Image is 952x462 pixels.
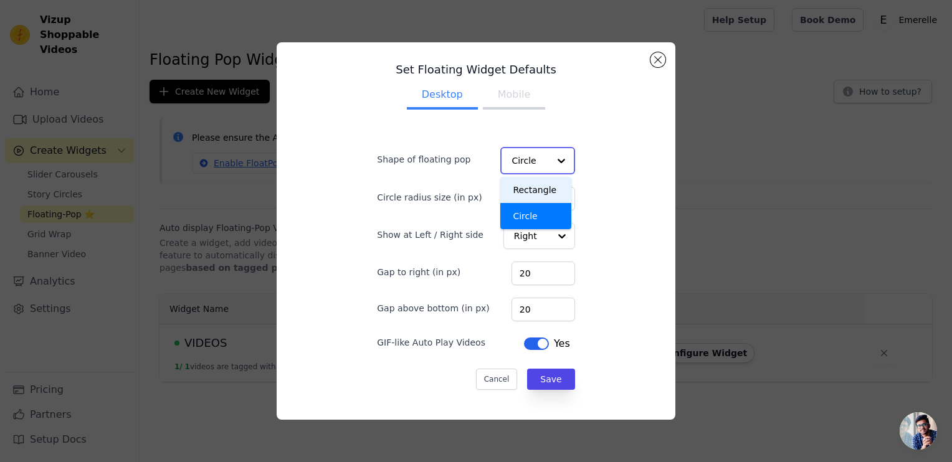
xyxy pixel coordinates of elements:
label: Shape of floating pop [377,153,470,166]
label: Gap to right (in px) [377,266,460,278]
label: Gap above bottom (in px) [377,302,490,314]
label: Show at Left / Right side [377,229,483,241]
label: GIF-like Auto Play Videos [377,336,485,349]
div: Circle [500,203,571,229]
button: Mobile [483,82,545,110]
div: Rectangle [500,177,571,203]
button: Cancel [476,369,518,390]
button: Close modal [650,52,665,67]
button: Desktop [407,82,478,110]
a: Open chat [900,412,937,450]
span: Yes [554,336,570,351]
h3: Set Floating Widget Defaults [357,62,594,77]
label: Circle radius size (in px) [377,191,482,204]
button: Save [527,369,574,390]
